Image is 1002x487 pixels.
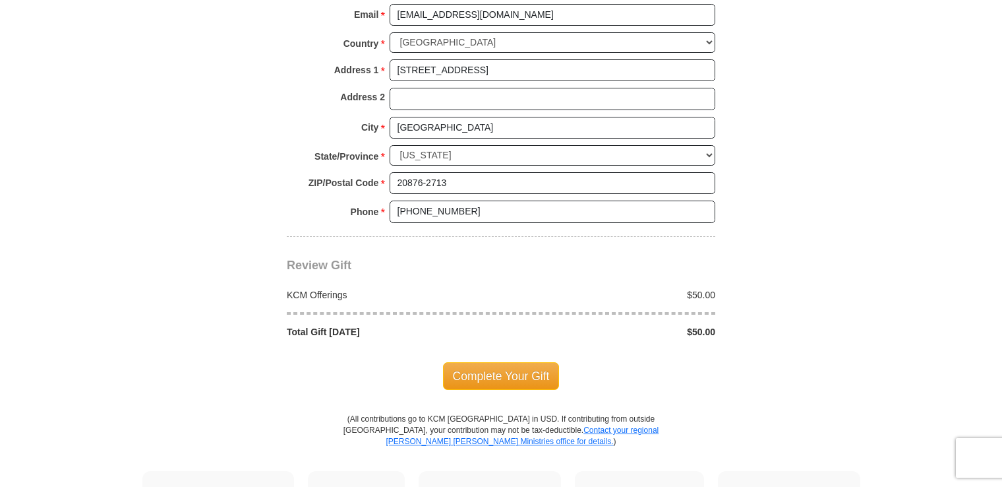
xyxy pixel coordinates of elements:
[280,325,502,339] div: Total Gift [DATE]
[309,174,379,192] strong: ZIP/Postal Code
[343,34,379,53] strong: Country
[280,288,502,302] div: KCM Offerings
[287,259,351,272] span: Review Gift
[343,414,659,471] p: (All contributions go to KCM [GEOGRAPHIC_DATA] in USD. If contributing from outside [GEOGRAPHIC_D...
[314,147,378,166] strong: State/Province
[354,5,378,24] strong: Email
[501,288,722,302] div: $50.00
[334,61,379,79] strong: Address 1
[501,325,722,339] div: $50.00
[443,362,560,390] span: Complete Your Gift
[340,88,385,106] strong: Address 2
[361,118,378,137] strong: City
[351,203,379,221] strong: Phone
